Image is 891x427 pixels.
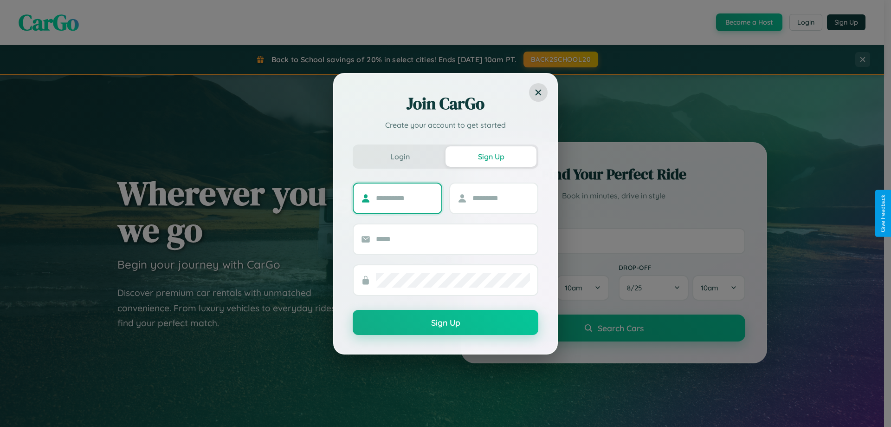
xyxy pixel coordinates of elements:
[353,310,538,335] button: Sign Up
[353,119,538,131] p: Create your account to get started
[445,146,536,167] button: Sign Up
[353,92,538,115] h2: Join CarGo
[355,146,445,167] button: Login
[880,195,886,232] div: Give Feedback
